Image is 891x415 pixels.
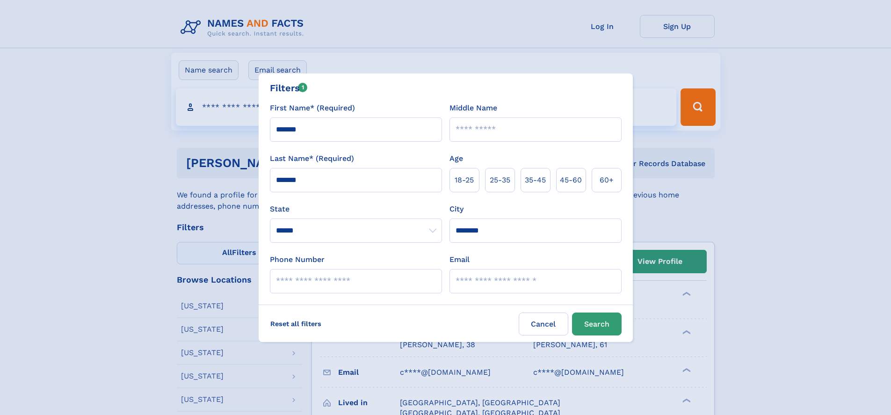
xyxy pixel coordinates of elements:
[449,102,497,114] label: Middle Name
[270,81,308,95] div: Filters
[449,254,470,265] label: Email
[449,204,464,215] label: City
[270,204,442,215] label: State
[270,102,355,114] label: First Name* (Required)
[519,313,568,335] label: Cancel
[600,175,614,186] span: 60+
[270,153,354,164] label: Last Name* (Required)
[572,313,622,335] button: Search
[525,175,546,186] span: 35‑45
[490,175,510,186] span: 25‑35
[449,153,463,164] label: Age
[270,254,325,265] label: Phone Number
[455,175,474,186] span: 18‑25
[560,175,582,186] span: 45‑60
[264,313,327,335] label: Reset all filters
